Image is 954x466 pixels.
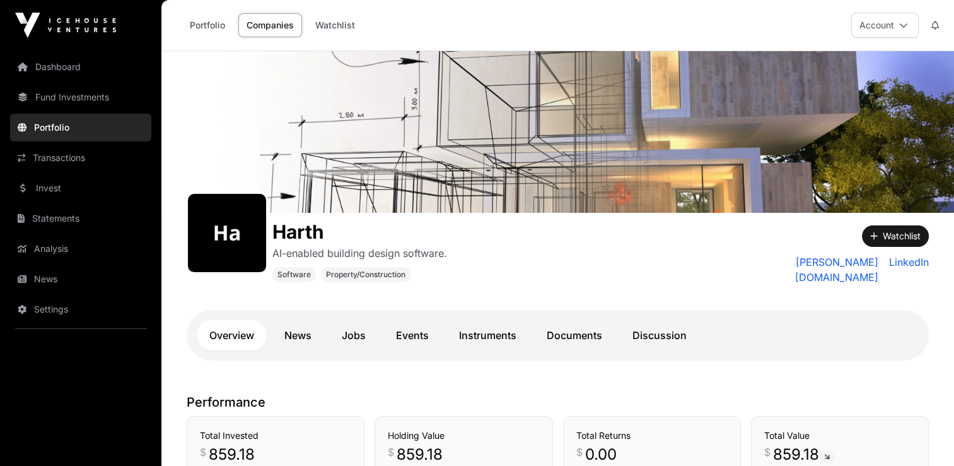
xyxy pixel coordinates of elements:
button: Watchlist [862,225,929,247]
span: $ [200,445,206,460]
img: Icehouse Ventures Logo [15,13,116,38]
button: Account [851,13,919,38]
a: Portfolio [182,13,233,37]
a: Analysis [10,235,151,263]
a: Events [383,320,441,350]
a: Companies [238,13,302,37]
a: Portfolio [10,114,151,141]
h1: Harth [272,220,447,243]
a: [PERSON_NAME][DOMAIN_NAME] [721,254,879,285]
a: Statements [10,205,151,232]
a: Discussion [620,320,699,350]
iframe: Chat Widget [891,405,954,466]
a: Dashboard [10,53,151,81]
h3: Total Invested [200,429,351,442]
a: Instruments [446,320,529,350]
a: News [10,265,151,293]
a: Documents [534,320,615,350]
a: Jobs [329,320,378,350]
h3: Total Value [764,429,916,442]
span: 859.18 [209,445,255,465]
img: Harth [161,51,954,213]
span: $ [576,445,583,460]
span: $ [764,445,771,460]
span: 0.00 [585,445,617,465]
span: $ [388,445,394,460]
img: harth430.png [193,199,261,267]
span: 859.18 [773,445,835,465]
a: Settings [10,296,151,323]
h3: Total Returns [576,429,728,442]
a: News [272,320,324,350]
a: Watchlist [307,13,363,37]
span: Software [277,270,311,280]
a: Transactions [10,144,151,172]
nav: Tabs [197,320,919,350]
a: LinkedIn [884,254,929,285]
p: AI-enabled building design software. [272,246,447,261]
p: Performance [187,393,929,411]
h3: Holding Value [388,429,539,442]
a: Invest [10,174,151,202]
span: 859.18 [397,445,443,465]
a: Overview [197,320,267,350]
a: Fund Investments [10,83,151,111]
span: Property/Construction [326,270,405,280]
